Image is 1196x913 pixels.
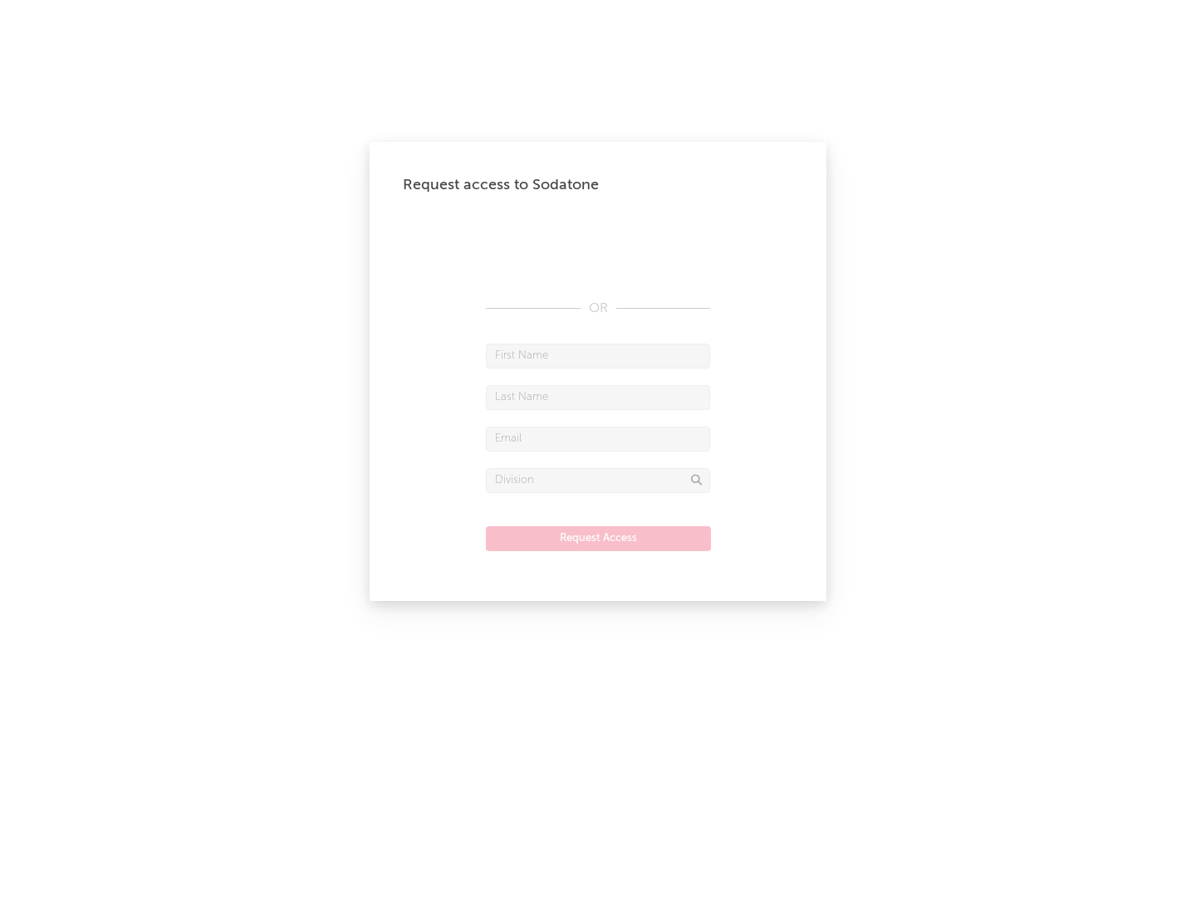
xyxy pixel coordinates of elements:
input: First Name [486,344,710,369]
input: Last Name [486,385,710,410]
button: Request Access [486,526,711,551]
input: Email [486,427,710,452]
div: OR [486,299,710,319]
input: Division [486,468,710,493]
div: Request access to Sodatone [403,175,793,195]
